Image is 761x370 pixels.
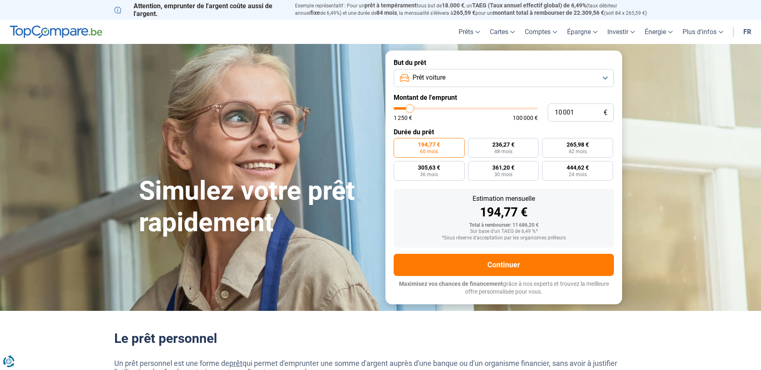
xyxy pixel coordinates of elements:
a: Plus d'infos [678,20,728,44]
span: prêt à tempérament [364,2,417,9]
span: 24 mois [569,172,587,177]
p: Exemple représentatif : Pour un tous but de , un (taux débiteur annuel de 6,49%) et une durée de ... [295,2,647,17]
span: Prêt voiture [413,73,445,82]
a: Comptes [520,20,562,44]
a: fr [738,20,756,44]
a: Cartes [485,20,520,44]
span: 42 mois [569,149,587,154]
a: Épargne [562,20,602,44]
span: 1 250 € [394,115,412,121]
span: 265,98 € [567,142,589,147]
label: Durée du prêt [394,128,614,136]
div: *Sous réserve d'acceptation par les organismes prêteurs [400,235,607,241]
span: 194,77 € [418,142,440,147]
div: Estimation mensuelle [400,195,607,202]
img: TopCompare [10,25,102,39]
h2: Le prêt personnel [114,331,647,346]
div: 194,77 € [400,206,607,218]
span: 18.000 € [442,2,464,9]
label: Montant de l'emprunt [394,94,614,101]
span: 36 mois [420,172,438,177]
span: TAEG (Taux annuel effectif global) de 6,49% [472,2,586,9]
p: grâce à nos experts et trouvez la meilleure offre personnalisée pour vous. [394,280,614,296]
span: € [604,109,607,116]
span: fixe [310,9,320,16]
span: 265,59 € [453,9,475,16]
span: 84 mois [376,9,397,16]
div: Sur base d'un TAEG de 6,49 %* [400,229,607,234]
h1: Simulez votre prêt rapidement [139,175,376,239]
button: Continuer [394,254,614,276]
span: 305,63 € [418,165,440,170]
span: 236,27 € [492,142,514,147]
a: Prêts [454,20,485,44]
span: montant total à rembourser de 22.309,56 € [493,9,604,16]
span: 30 mois [494,172,512,177]
label: But du prêt [394,59,614,67]
span: 100 000 € [513,115,538,121]
p: Attention, emprunter de l'argent coûte aussi de l'argent. [114,2,285,18]
span: 60 mois [420,149,438,154]
div: Total à rembourser: 11 686,20 € [400,223,607,228]
span: Maximisez vos chances de financement [399,280,503,287]
span: 444,62 € [567,165,589,170]
button: Prêt voiture [394,69,614,87]
a: prêt [229,359,242,368]
span: 361,20 € [492,165,514,170]
a: Énergie [640,20,678,44]
span: 48 mois [494,149,512,154]
a: Investir [602,20,640,44]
